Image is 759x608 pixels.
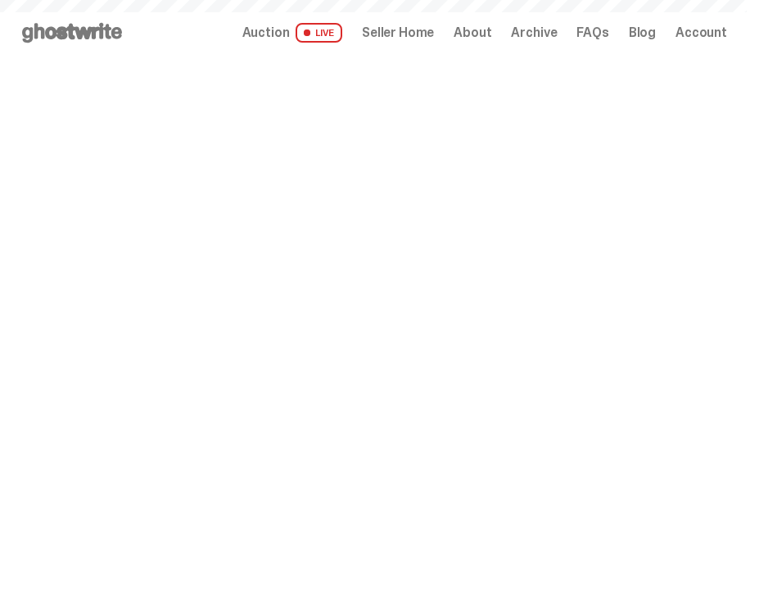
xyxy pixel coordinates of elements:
[675,26,727,39] a: Account
[296,23,342,43] span: LIVE
[629,26,656,39] a: Blog
[511,26,557,39] a: Archive
[242,26,290,39] span: Auction
[576,26,608,39] a: FAQs
[362,26,434,39] a: Seller Home
[454,26,491,39] a: About
[242,23,342,43] a: Auction LIVE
